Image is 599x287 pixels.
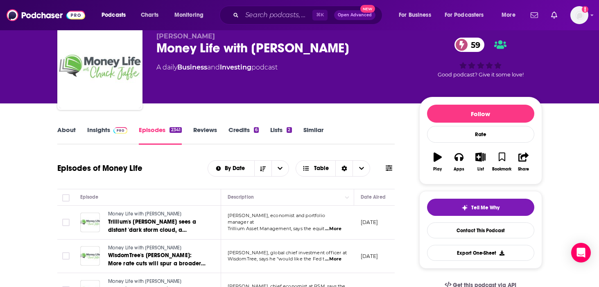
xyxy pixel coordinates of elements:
[454,167,464,172] div: Apps
[439,9,496,22] button: open menu
[220,63,251,71] a: Investing
[108,244,206,252] a: Money Life with [PERSON_NAME]
[270,126,292,145] a: Lists2
[139,126,181,145] a: Episodes2341
[228,250,347,256] span: [PERSON_NAME], global chief investment officer at
[461,204,468,211] img: tell me why sparkle
[108,251,206,268] a: WisdomTree's [PERSON_NAME]: More rate cuts will spur a broader rally
[502,9,515,21] span: More
[433,167,442,172] div: Play
[427,147,448,177] button: Play
[227,6,390,25] div: Search podcasts, credits, & more...
[471,204,500,211] span: Tell Me Why
[296,160,371,177] button: Choose View
[361,192,386,202] div: Date Aired
[393,9,441,22] button: open menu
[208,160,289,177] h2: Choose List sort
[454,38,484,52] a: 59
[527,8,541,22] a: Show notifications dropdown
[113,127,128,134] img: Podchaser Pro
[108,218,196,242] span: Trillium's [PERSON_NAME] sees a distant 'dark storm cloud, a tornado' that is 'going to hit us'
[96,9,136,22] button: open menu
[271,161,289,176] button: open menu
[361,219,378,226] p: [DATE]
[427,126,534,143] div: Rate
[108,278,182,284] span: Money Life with [PERSON_NAME]
[513,147,534,177] button: Share
[445,9,484,21] span: For Podcasters
[570,6,588,24] span: Logged in as CharlotteStaley
[228,213,325,225] span: [PERSON_NAME], economist and portfolio manager at
[254,161,271,176] button: Sort Direction
[335,161,353,176] div: Sort Direction
[438,72,524,78] span: Good podcast? Give it some love!
[225,166,248,171] span: By Date
[228,256,325,262] span: WisdomTree, says he "would like the Fed t
[470,147,491,177] button: List
[170,127,181,133] div: 2341
[571,243,591,262] div: Open Intercom Messenger
[491,147,513,177] button: Bookmark
[570,6,588,24] img: User Profile
[427,199,534,216] button: tell me why sparkleTell Me Why
[242,9,312,22] input: Search podcasts, credits, & more...
[87,126,128,145] a: InsightsPodchaser Pro
[102,9,126,21] span: Podcasts
[463,38,484,52] span: 59
[57,126,76,145] a: About
[136,9,163,22] a: Charts
[141,9,158,21] span: Charts
[548,8,561,22] a: Show notifications dropdown
[342,193,352,202] button: Column Actions
[399,9,431,21] span: For Business
[496,9,526,22] button: open menu
[228,126,259,145] a: Credits6
[207,63,220,71] span: and
[338,13,372,17] span: Open Advanced
[62,219,70,226] span: Toggle select row
[334,10,375,20] button: Open AdvancedNew
[108,278,206,285] a: Money Life with [PERSON_NAME]
[448,147,470,177] button: Apps
[570,6,588,24] button: Show profile menu
[427,222,534,238] a: Contact This Podcast
[419,32,542,83] div: 59Good podcast? Give it some love!
[325,256,341,262] span: ...More
[177,63,207,71] a: Business
[108,218,206,234] a: Trillium's [PERSON_NAME] sees a distant 'dark storm cloud, a tornado' that is 'going to hit us'
[287,127,292,133] div: 2
[7,7,85,23] img: Podchaser - Follow, Share and Rate Podcasts
[156,32,215,40] span: [PERSON_NAME]
[427,245,534,261] button: Export One-Sheet
[174,9,203,21] span: Monitoring
[57,163,142,173] h1: Episodes of Money Life
[477,167,484,172] div: List
[108,211,206,218] a: Money Life with [PERSON_NAME]
[208,166,254,171] button: open menu
[303,126,323,145] a: Similar
[492,167,511,172] div: Bookmark
[169,9,214,22] button: open menu
[325,226,341,232] span: ...More
[361,253,378,260] p: [DATE]
[518,167,529,172] div: Share
[59,27,141,108] img: Money Life with Chuck Jaffe
[254,127,259,133] div: 6
[62,252,70,260] span: Toggle select row
[312,10,328,20] span: ⌘ K
[156,63,278,72] div: A daily podcast
[582,6,588,13] svg: Add a profile image
[228,226,325,231] span: Trillium Asset Management, says the equit
[80,192,99,202] div: Episode
[228,192,254,202] div: Description
[108,245,182,251] span: Money Life with [PERSON_NAME]
[108,252,206,275] span: WisdomTree's [PERSON_NAME]: More rate cuts will spur a broader rally
[314,166,329,171] span: Table
[360,5,375,13] span: New
[427,105,534,123] button: Follow
[193,126,217,145] a: Reviews
[108,211,182,217] span: Money Life with [PERSON_NAME]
